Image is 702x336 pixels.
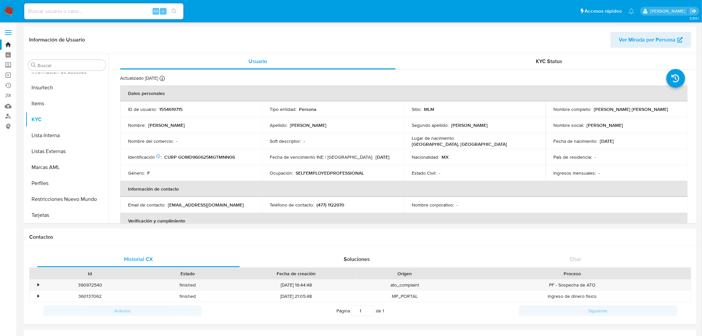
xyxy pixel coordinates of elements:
[153,8,159,14] span: Alt
[304,138,305,144] p: -
[124,255,153,263] span: Historial CX
[570,255,581,263] span: Chat
[176,138,177,144] p: -
[270,170,293,176] p: Ocupación :
[296,170,364,176] p: SELFEMPLOYEDPROFESSIONAL
[128,154,162,160] p: Identificación :
[26,175,108,191] button: Perfiles
[128,138,174,144] p: Nombre del comercio :
[29,37,85,43] h1: Información de Usuario
[454,280,691,291] div: PF - Sospecha de ATO
[26,159,108,175] button: Marcas AML
[148,122,185,128] p: [PERSON_NAME]
[26,112,108,127] button: KYC
[536,57,563,65] span: KYC Status
[139,280,236,291] div: finished
[270,122,288,128] p: Apellido :
[595,154,596,160] p: -
[439,170,440,176] p: -
[442,154,449,160] p: MX
[128,170,145,176] p: Género :
[554,138,597,144] p: Fecha de nacimiento :
[164,154,235,160] p: CURP GOMD960625MGTMNN06
[120,213,688,229] th: Verificación y cumplimiento
[43,305,202,316] button: Anterior
[456,202,458,208] p: -
[554,106,592,112] p: Nombre completo :
[376,154,390,160] p: [DATE]
[356,280,454,291] div: ato_complaint
[585,8,622,15] span: Accesos rápidos
[159,106,182,112] p: 1554619715
[236,280,356,291] div: [DATE] 16:44:48
[270,106,297,112] p: Tipo entidad :
[317,202,345,208] p: (477) 1122970
[41,291,139,302] div: 360137062
[650,8,688,14] p: marianathalie.grajeda@mercadolibre.com.mx
[412,141,507,147] p: [GEOGRAPHIC_DATA], [GEOGRAPHIC_DATA]
[29,234,691,240] h1: Contactos
[31,62,36,68] button: Buscar
[37,293,39,299] div: •
[610,32,691,48] button: Ver Mirada por Persona
[690,8,697,15] a: Salir
[587,122,623,128] p: [PERSON_NAME]
[143,270,232,277] div: Estado
[412,122,449,128] p: Segundo apellido :
[120,181,688,197] th: Información de contacto
[167,7,181,16] button: search-icon
[139,291,236,302] div: finished
[41,280,139,291] div: 390972540
[356,291,454,302] div: MP_PORTAL
[336,305,384,316] span: Página de
[344,255,370,263] span: Soluciones
[554,154,592,160] p: País de residencia :
[26,96,108,112] button: Items
[37,282,39,288] div: •
[147,170,150,176] p: F
[299,106,317,112] p: Persona
[248,57,267,65] span: Usuario
[26,127,108,143] button: Lista Interna
[554,122,584,128] p: Nombre social :
[236,291,356,302] div: [DATE] 21:05:48
[26,143,108,159] button: Listas Externas
[424,106,434,112] p: MLM
[412,202,454,208] p: Nombre corporativo :
[270,138,301,144] p: Soft descriptor :
[629,8,634,14] a: Notificaciones
[26,191,108,207] button: Restricciones Nuevo Mundo
[270,154,373,160] p: Fecha de vencimiento INE / [GEOGRAPHIC_DATA] :
[162,8,164,14] span: s
[412,154,439,160] p: Nacionalidad :
[599,170,600,176] p: -
[24,7,183,16] input: Buscar usuario o caso...
[412,135,455,141] p: Lugar de nacimiento :
[619,32,676,48] span: Ver Mirada por Persona
[128,202,165,208] p: Email de contacto :
[519,305,677,316] button: Siguiente
[120,75,158,81] p: Actualizado [DATE]
[168,202,244,208] p: [EMAIL_ADDRESS][DOMAIN_NAME]
[412,170,436,176] p: Estado Civil :
[37,62,103,68] input: Buscar
[454,291,691,302] div: Ingreso de dinero fisico
[128,106,157,112] p: ID de usuario :
[600,138,614,144] p: [DATE]
[26,207,108,223] button: Tarjetas
[383,307,384,314] span: 1
[26,80,108,96] button: Insurtech
[412,106,421,112] p: Sitio :
[361,270,449,277] div: Origen
[128,122,146,128] p: Nombre :
[241,270,351,277] div: Fecha de creación
[120,85,688,101] th: Datos personales
[554,170,596,176] p: Ingresos mensuales :
[290,122,327,128] p: [PERSON_NAME]
[594,106,668,112] p: [PERSON_NAME] [PERSON_NAME]
[458,270,686,277] div: Proceso
[451,122,488,128] p: [PERSON_NAME]
[46,270,134,277] div: Id
[270,202,314,208] p: Teléfono de contacto :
